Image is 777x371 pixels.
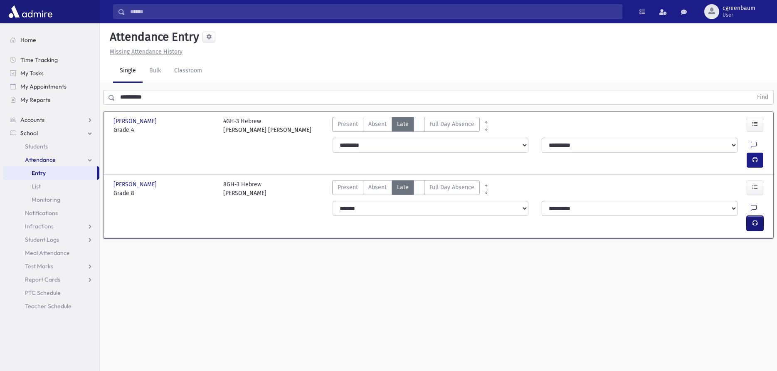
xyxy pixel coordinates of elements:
span: School [20,129,38,137]
a: Infractions [3,220,99,233]
span: Late [397,183,409,192]
span: Entry [32,169,46,177]
span: Late [397,120,409,129]
span: My Appointments [20,83,67,90]
a: My Appointments [3,80,99,93]
span: Meal Attendance [25,249,70,257]
span: Infractions [25,223,54,230]
a: My Reports [3,93,99,106]
span: Notifications [25,209,58,217]
span: Student Logs [25,236,59,243]
a: Monitoring [3,193,99,206]
span: List [32,183,41,190]
span: [PERSON_NAME] [113,180,158,189]
a: Bulk [143,59,168,83]
a: PTC Schedule [3,286,99,299]
span: Attendance [25,156,56,163]
span: Grade 8 [113,189,215,198]
u: Missing Attendance History [110,48,183,55]
a: Attendance [3,153,99,166]
a: Time Tracking [3,53,99,67]
span: Teacher Schedule [25,302,72,310]
span: Absent [368,120,387,129]
a: Accounts [3,113,99,126]
span: User [723,12,755,18]
a: Entry [3,166,97,180]
div: 4GH-3 Hebrew [PERSON_NAME] [PERSON_NAME] [223,117,311,134]
span: My Tasks [20,69,44,77]
span: Present [338,183,358,192]
span: Time Tracking [20,56,58,64]
button: Find [752,90,773,104]
img: AdmirePro [7,3,54,20]
a: Missing Attendance History [106,48,183,55]
a: Students [3,140,99,153]
span: Test Marks [25,262,53,270]
a: Notifications [3,206,99,220]
a: School [3,126,99,140]
a: Single [113,59,143,83]
a: Test Marks [3,260,99,273]
span: Full Day Absence [429,183,474,192]
a: Home [3,33,99,47]
span: Accounts [20,116,44,124]
div: 8GH-3 Hebrew [PERSON_NAME] [223,180,266,198]
span: Students [25,143,48,150]
input: Search [125,4,622,19]
a: List [3,180,99,193]
span: Full Day Absence [429,120,474,129]
a: Student Logs [3,233,99,246]
a: Meal Attendance [3,246,99,260]
a: My Tasks [3,67,99,80]
span: My Reports [20,96,50,104]
div: AttTypes [332,180,480,198]
span: Report Cards [25,276,60,283]
span: Present [338,120,358,129]
span: Absent [368,183,387,192]
a: Teacher Schedule [3,299,99,313]
span: Home [20,36,36,44]
div: AttTypes [332,117,480,134]
span: Grade 4 [113,126,215,134]
span: Monitoring [32,196,60,203]
span: cgreenbaum [723,5,755,12]
span: PTC Schedule [25,289,61,297]
span: [PERSON_NAME] [113,117,158,126]
a: Report Cards [3,273,99,286]
a: Classroom [168,59,209,83]
h5: Attendance Entry [106,30,199,44]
